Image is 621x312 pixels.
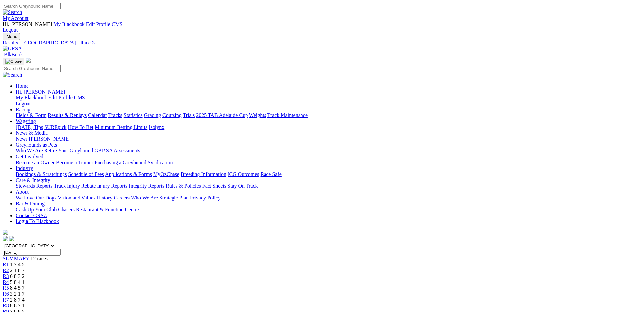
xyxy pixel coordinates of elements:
span: 2 1 8 7 [10,268,25,273]
a: Integrity Reports [129,183,164,189]
img: twitter.svg [9,236,14,241]
div: Greyhounds as Pets [16,148,618,154]
a: Vision and Values [58,195,95,200]
span: 12 races [30,256,48,261]
a: My Account [3,15,29,21]
a: Become an Owner [16,160,55,165]
a: ICG Outcomes [228,171,259,177]
a: Greyhounds as Pets [16,142,57,147]
a: Track Injury Rebate [54,183,96,189]
span: Hi, [PERSON_NAME] [16,89,65,95]
a: SUREpick [44,124,66,130]
a: Injury Reports [97,183,127,189]
a: Wagering [16,118,36,124]
a: Who We Are [16,148,43,153]
span: R5 [3,285,9,291]
span: BlkBook [4,52,23,57]
div: Racing [16,113,618,118]
a: Applications & Forms [105,171,152,177]
a: Become a Trainer [56,160,93,165]
div: News & Media [16,136,618,142]
a: Cash Up Your Club [16,207,57,212]
div: My Account [3,21,618,33]
span: R1 [3,262,9,267]
a: Get Involved [16,154,43,159]
a: R3 [3,273,9,279]
div: Hi, [PERSON_NAME] [16,95,618,107]
a: Logout [16,101,31,106]
a: Weights [249,113,266,118]
a: Tracks [108,113,122,118]
a: Fact Sheets [202,183,226,189]
a: Statistics [124,113,143,118]
a: Chasers Restaurant & Function Centre [58,207,139,212]
a: [PERSON_NAME] [29,136,70,142]
a: Breeding Information [181,171,226,177]
img: Search [3,9,22,15]
a: Contact GRSA [16,213,47,218]
a: Schedule of Fees [68,171,104,177]
a: How To Bet [68,124,94,130]
a: Privacy Policy [190,195,221,200]
a: Login To Blackbook [16,218,59,224]
img: Search [3,72,22,78]
span: R6 [3,291,9,297]
a: Track Maintenance [267,113,308,118]
a: Rules & Policies [166,183,201,189]
span: 6 8 3 2 [10,273,25,279]
a: CMS [112,21,123,27]
a: R4 [3,279,9,285]
a: My Blackbook [16,95,47,100]
span: R2 [3,268,9,273]
img: facebook.svg [3,236,8,241]
button: Toggle navigation [3,58,24,65]
a: News & Media [16,130,48,136]
a: Strategic Plan [159,195,189,200]
span: 2 8 7 4 [10,297,25,303]
a: Industry [16,165,33,171]
a: Edit Profile [86,21,110,27]
a: Edit Profile [48,95,73,100]
span: 8 4 5 7 [10,285,25,291]
a: Stewards Reports [16,183,52,189]
span: 5 8 4 1 [10,279,25,285]
div: Get Involved [16,160,618,165]
a: Race Safe [260,171,281,177]
a: We Love Our Dogs [16,195,56,200]
span: Hi, [PERSON_NAME] [3,21,52,27]
a: Calendar [88,113,107,118]
a: Purchasing a Greyhound [95,160,146,165]
a: Bookings & Scratchings [16,171,67,177]
a: Racing [16,107,30,112]
a: Stay On Track [228,183,258,189]
button: Toggle navigation [3,33,20,40]
a: BlkBook [3,52,23,57]
a: Home [16,83,28,89]
a: Minimum Betting Limits [95,124,147,130]
a: Grading [144,113,161,118]
a: R8 [3,303,9,308]
a: MyOzChase [153,171,179,177]
img: GRSA [3,46,22,52]
a: 2025 TAB Adelaide Cup [196,113,248,118]
input: Search [3,3,61,9]
img: Close [5,59,22,64]
div: Bar & Dining [16,207,618,213]
a: Bar & Dining [16,201,45,206]
div: Wagering [16,124,618,130]
a: Isolynx [149,124,164,130]
img: logo-grsa-white.png [26,58,31,63]
a: Trials [183,113,195,118]
a: Retire Your Greyhound [44,148,93,153]
a: Logout [3,27,18,33]
a: [DATE] Tips [16,124,43,130]
a: Careers [114,195,130,200]
div: Industry [16,171,618,177]
a: R7 [3,297,9,303]
div: Care & Integrity [16,183,618,189]
span: Menu [7,34,17,39]
div: About [16,195,618,201]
